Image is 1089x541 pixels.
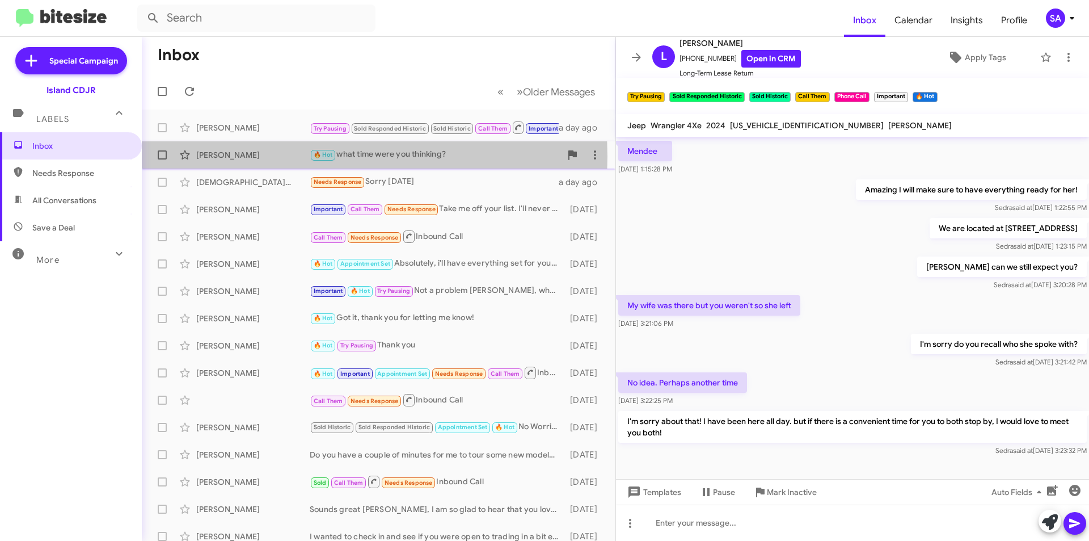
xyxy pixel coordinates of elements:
span: Needs Response [32,167,129,179]
span: 🔥 Hot [495,423,514,431]
div: Sounds great [PERSON_NAME], I am so glad to hear that you love it! If you would like, we could co... [310,504,564,515]
span: Apply Tags [965,47,1006,68]
div: [PERSON_NAME] [196,231,310,242]
p: [PERSON_NAME] can we still expect you? [917,257,1087,277]
span: Needs Response [387,206,436,213]
div: [DATE] [564,395,606,406]
span: Important [340,370,370,378]
p: Amazing I will make sure to have everything ready for her! [856,179,1087,200]
span: Wrangler 4Xe [651,120,702,131]
span: Sold Responded Historic [354,125,426,132]
div: what time were you thinking? [310,148,561,161]
span: Important [314,206,343,213]
span: [PERSON_NAME] [888,120,952,131]
span: Try Pausing [340,342,373,349]
div: [PERSON_NAME] [196,258,310,270]
span: Templates [625,482,681,502]
div: Got it, thank you for letting me know! [310,312,564,325]
div: [DATE] [564,422,606,433]
span: Call Them [314,234,343,241]
div: Not a problem [PERSON_NAME], whatever time might work for you feel free to reach out! [310,284,564,297]
span: Auto Fields [991,482,1046,502]
div: [DATE] [564,367,606,379]
span: 🔥 Hot [314,370,333,378]
span: Appointment Set [340,260,390,267]
span: Sold [314,479,327,487]
a: Insights [942,4,992,37]
p: I'm sorry do you recall who she spoke with? [911,334,1087,354]
button: Pause [690,482,744,502]
span: Sedra [DATE] 3:20:28 PM [994,280,1087,289]
small: Call Them [795,92,829,102]
div: [PERSON_NAME] [196,204,310,215]
h1: Inbox [158,46,200,64]
span: 🔥 Hot [314,260,333,267]
span: Sedra [DATE] 3:21:42 PM [995,358,1087,366]
div: [DATE] [564,449,606,460]
span: 🔥 Hot [351,287,370,295]
span: said at [1012,203,1032,212]
span: Older Messages [523,86,595,98]
span: Sedra [DATE] 1:23:15 PM [996,242,1087,250]
small: Try Pausing [627,92,665,102]
a: Profile [992,4,1036,37]
span: 🔥 Hot [314,151,333,158]
span: Long-Term Lease Return [679,68,801,79]
span: 🔥 Hot [314,342,333,349]
div: [DATE] [564,258,606,270]
div: [PERSON_NAME] [196,340,310,351]
div: a day ago [559,122,606,133]
div: [DATE] [564,204,606,215]
span: » [517,85,523,99]
button: Auto Fields [982,482,1055,502]
button: SA [1036,9,1077,28]
div: [PERSON_NAME] [196,122,310,133]
span: Jeep [627,120,646,131]
span: Call Them [314,397,343,405]
span: Sedra [DATE] 3:23:32 PM [995,446,1087,455]
span: L [661,48,667,66]
button: Next [510,80,602,103]
button: Previous [491,80,510,103]
a: Special Campaign [15,47,127,74]
span: said at [1013,358,1033,366]
span: Try Pausing [314,125,347,132]
span: said at [1013,446,1033,455]
span: Needs Response [385,479,433,487]
span: Call Them [334,479,364,487]
span: said at [1014,242,1033,250]
div: [PERSON_NAME] [196,422,310,433]
span: Needs Response [314,178,362,186]
span: Important [314,287,343,295]
div: [PERSON_NAME] [196,149,310,161]
button: Templates [616,482,690,502]
span: Important [529,125,558,132]
span: Special Campaign [49,55,118,66]
span: [PERSON_NAME] [679,36,801,50]
div: Inbound Call [310,366,564,380]
span: Call Them [351,206,380,213]
span: Call Them [491,370,520,378]
div: I'm sorry about that! I have been here all day. but if there is a convenient time for you to both... [310,120,559,135]
span: [DATE] 3:21:06 PM [618,319,673,328]
span: All Conversations [32,195,96,206]
div: Inbound Call [310,475,564,489]
div: [PERSON_NAME] [196,367,310,379]
span: Try Pausing [377,287,410,295]
span: Needs Response [351,234,399,241]
small: Sold Historic [749,92,791,102]
div: [DATE] [564,504,606,515]
div: [DATE] [564,231,606,242]
div: [PERSON_NAME] [196,476,310,488]
small: Phone Call [834,92,869,102]
span: Needs Response [435,370,483,378]
button: Mark Inactive [744,482,826,502]
small: 🔥 Hot [913,92,937,102]
p: My wife was there but you weren't so she left [618,295,800,316]
span: Sedra [DATE] 1:22:55 PM [995,203,1087,212]
div: [PERSON_NAME] [196,313,310,324]
span: [US_VEHICLE_IDENTIFICATION_NUMBER] [730,120,884,131]
span: Needs Response [351,397,399,405]
span: Calendar [885,4,942,37]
